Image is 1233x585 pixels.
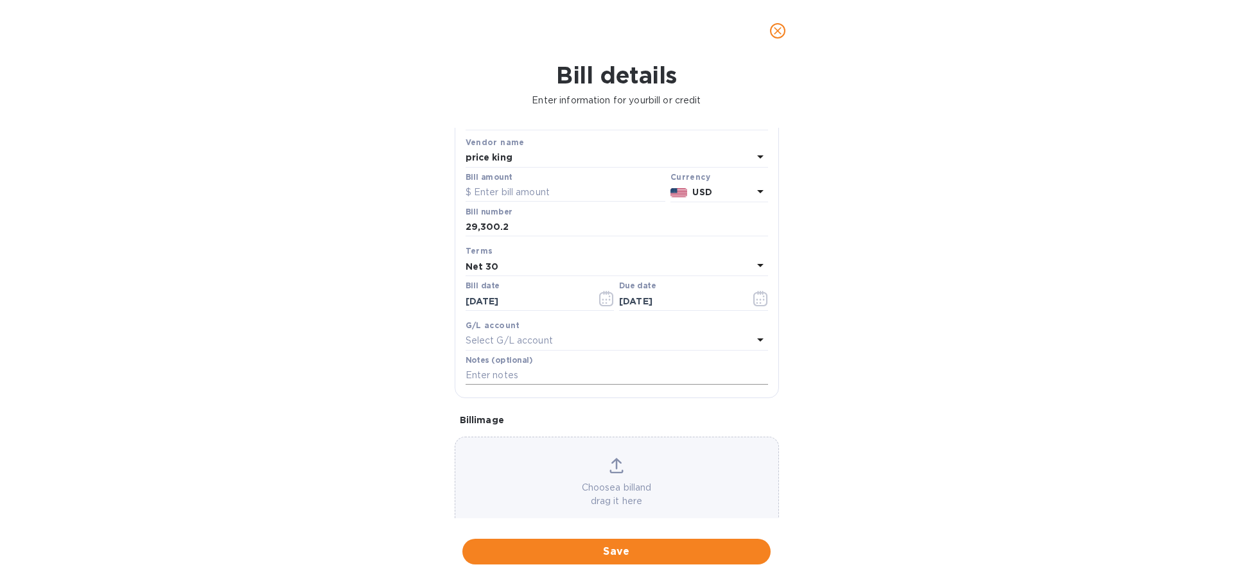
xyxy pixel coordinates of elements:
label: Bill amount [466,173,512,181]
b: Currency [670,172,710,182]
input: Enter bill number [466,218,768,237]
button: close [762,15,793,46]
b: price king [466,152,512,162]
input: Due date [619,292,740,311]
h1: Bill details [10,62,1223,89]
input: Enter notes [466,366,768,385]
img: USD [670,188,688,197]
label: Bill date [466,283,500,290]
b: USD [692,187,712,197]
label: Due date [619,283,656,290]
button: Save [462,539,771,564]
p: Select G/L account [466,334,553,347]
p: Bill image [460,414,774,426]
input: Select date [466,292,587,311]
b: G/L account [466,320,520,330]
label: Notes (optional) [466,356,533,364]
span: Save [473,544,760,559]
b: Terms [466,246,493,256]
p: Choose a bill and drag it here [455,481,778,508]
b: Net 30 [466,261,499,272]
input: $ Enter bill amount [466,183,665,202]
label: Bill number [466,208,512,216]
p: Enter information for your bill or credit [10,94,1223,107]
b: Vendor name [466,137,525,147]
